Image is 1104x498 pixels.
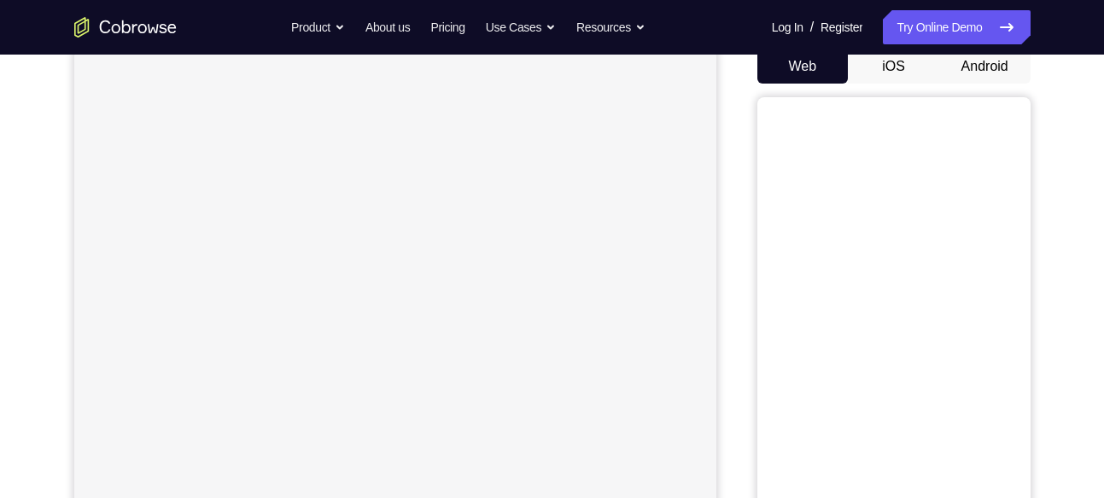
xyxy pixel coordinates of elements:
button: Resources [576,10,645,44]
span: / [810,17,814,38]
a: Try Online Demo [883,10,1030,44]
a: Pricing [430,10,464,44]
a: Log In [772,10,803,44]
button: Use Cases [486,10,556,44]
a: Go to the home page [74,17,177,38]
a: About us [365,10,410,44]
button: Product [291,10,345,44]
a: Register [821,10,862,44]
button: Web [757,49,849,84]
button: iOS [848,49,939,84]
button: Android [939,49,1031,84]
